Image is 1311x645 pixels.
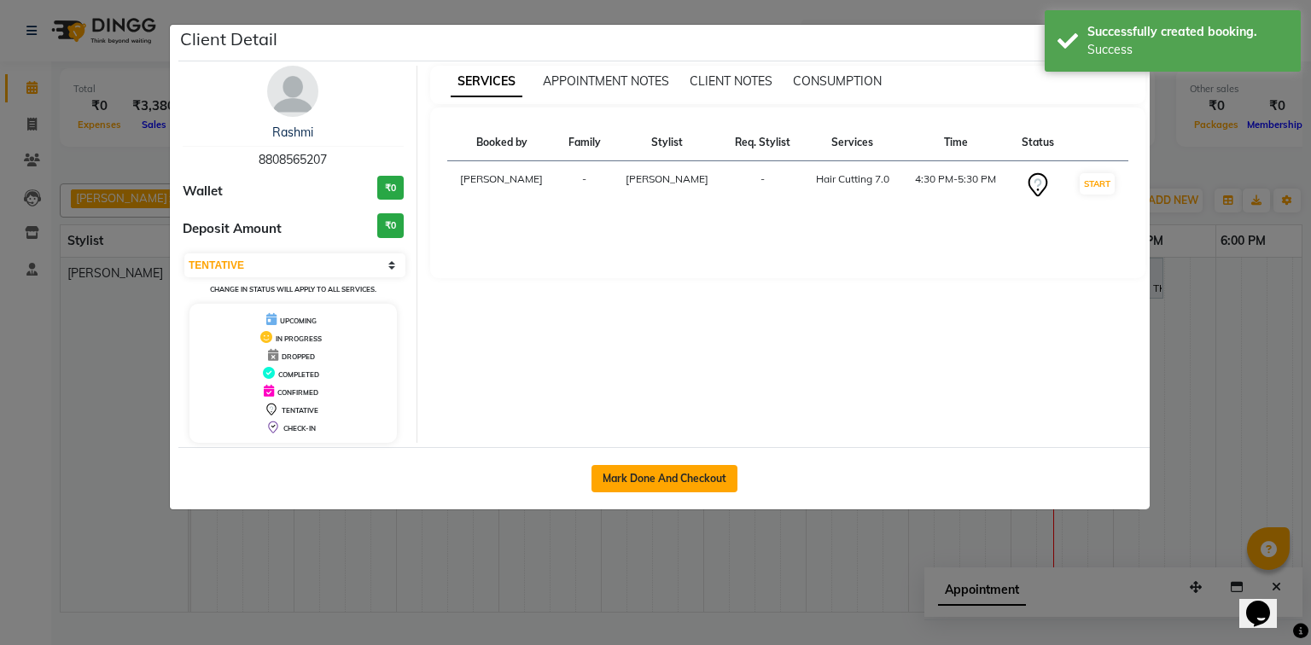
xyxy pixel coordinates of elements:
[543,73,669,89] span: APPOINTMENT NOTES
[802,125,902,161] th: Services
[1087,41,1288,59] div: Success
[180,26,277,52] h5: Client Detail
[613,125,722,161] th: Stylist
[272,125,313,140] a: Rashmi
[283,424,316,433] span: CHECK-IN
[626,172,708,185] span: [PERSON_NAME]
[591,465,737,492] button: Mark Done And Checkout
[722,161,802,210] td: -
[1080,173,1115,195] button: START
[277,388,318,397] span: CONFIRMED
[902,161,1010,210] td: 4:30 PM-5:30 PM
[267,66,318,117] img: avatar
[278,370,319,379] span: COMPLETED
[447,161,556,210] td: [PERSON_NAME]
[451,67,522,97] span: SERVICES
[282,406,318,415] span: TENTATIVE
[183,219,282,239] span: Deposit Amount
[1010,125,1066,161] th: Status
[259,152,327,167] span: 8808565207
[556,161,613,210] td: -
[690,73,772,89] span: CLIENT NOTES
[377,213,404,238] h3: ₹0
[276,334,322,343] span: IN PROGRESS
[282,352,315,361] span: DROPPED
[793,73,882,89] span: CONSUMPTION
[447,125,556,161] th: Booked by
[556,125,613,161] th: Family
[183,182,223,201] span: Wallet
[280,317,317,325] span: UPCOMING
[210,285,376,293] small: Change in status will apply to all services.
[1239,577,1294,628] iframe: chat widget
[813,171,892,187] div: Hair Cutting 7.0
[1087,23,1288,41] div: Successfully created booking.
[377,176,404,200] h3: ₹0
[902,125,1010,161] th: Time
[722,125,802,161] th: Req. Stylist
